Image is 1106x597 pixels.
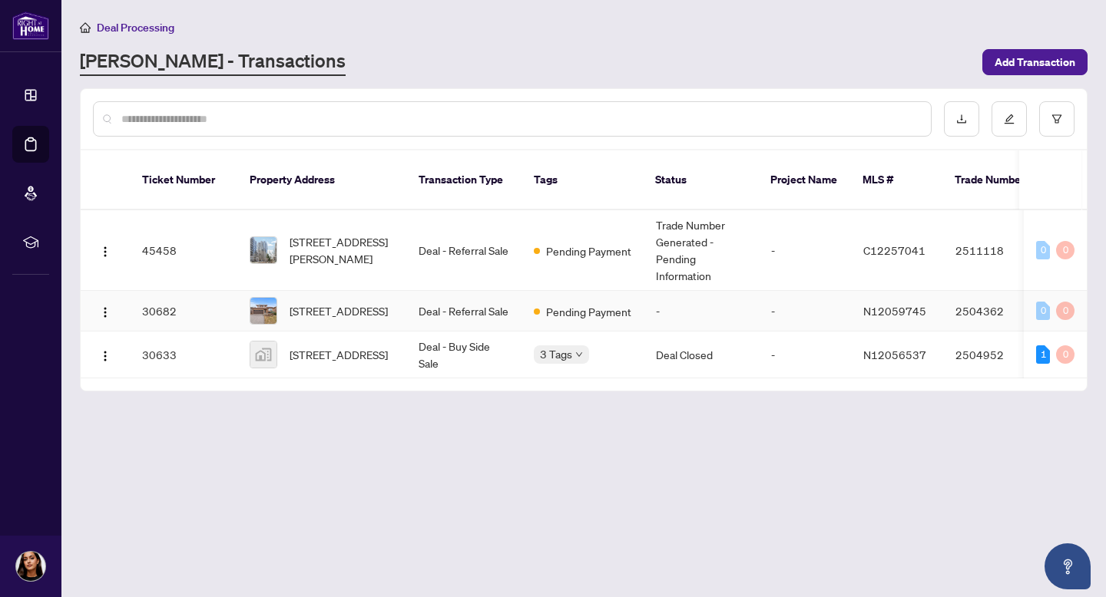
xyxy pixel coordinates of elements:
th: MLS # [850,150,942,210]
span: C12257041 [863,243,926,257]
td: 2504362 [943,291,1051,331]
span: Pending Payment [546,242,631,259]
span: [STREET_ADDRESS][PERSON_NAME] [290,233,394,267]
img: logo [12,12,49,40]
th: Tags [522,150,643,210]
span: home [80,22,91,33]
img: thumbnail-img [250,298,276,324]
div: 1 [1036,345,1050,364]
td: Deal Closed [644,331,759,378]
button: download [944,101,979,137]
span: filter [1051,114,1062,124]
div: 0 [1056,345,1075,364]
span: N12059745 [863,304,926,318]
td: 45458 [130,210,237,291]
th: Status [643,150,758,210]
div: 0 [1036,302,1050,320]
td: - [644,291,759,331]
td: - [759,331,851,378]
div: 0 [1056,241,1075,259]
span: [STREET_ADDRESS] [290,302,388,319]
a: [PERSON_NAME] - Transactions [80,48,346,76]
th: Ticket Number [130,150,237,210]
td: Deal - Referral Sale [406,291,522,331]
button: filter [1039,101,1075,137]
td: - [759,291,851,331]
img: thumbnail-img [250,237,276,263]
span: Pending Payment [546,303,631,320]
div: 0 [1036,241,1050,259]
button: Logo [93,342,118,367]
img: Logo [99,246,111,258]
button: Add Transaction [982,49,1088,75]
button: Logo [93,298,118,323]
th: Project Name [758,150,850,210]
td: Deal - Referral Sale [406,210,522,291]
td: Trade Number Generated - Pending Information [644,210,759,291]
td: 30633 [130,331,237,378]
img: Logo [99,350,111,362]
img: thumbnail-img [250,341,276,368]
button: Logo [93,238,118,262]
th: Trade Number [942,150,1050,210]
button: edit [992,101,1027,137]
th: Property Address [237,150,406,210]
span: Deal Processing [97,21,174,35]
span: N12056537 [863,348,926,361]
span: 3 Tags [540,345,572,363]
button: Open asap [1045,543,1091,589]
span: down [575,351,583,358]
span: Add Transaction [995,50,1075,74]
span: edit [1004,114,1015,124]
td: 2504952 [943,331,1051,378]
img: Logo [99,306,111,318]
img: Profile Icon [16,552,45,581]
td: - [759,210,851,291]
th: Transaction Type [406,150,522,210]
td: 30682 [130,291,237,331]
span: download [956,114,967,124]
div: 0 [1056,302,1075,320]
td: 2511118 [943,210,1051,291]
span: [STREET_ADDRESS] [290,346,388,363]
td: Deal - Buy Side Sale [406,331,522,378]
